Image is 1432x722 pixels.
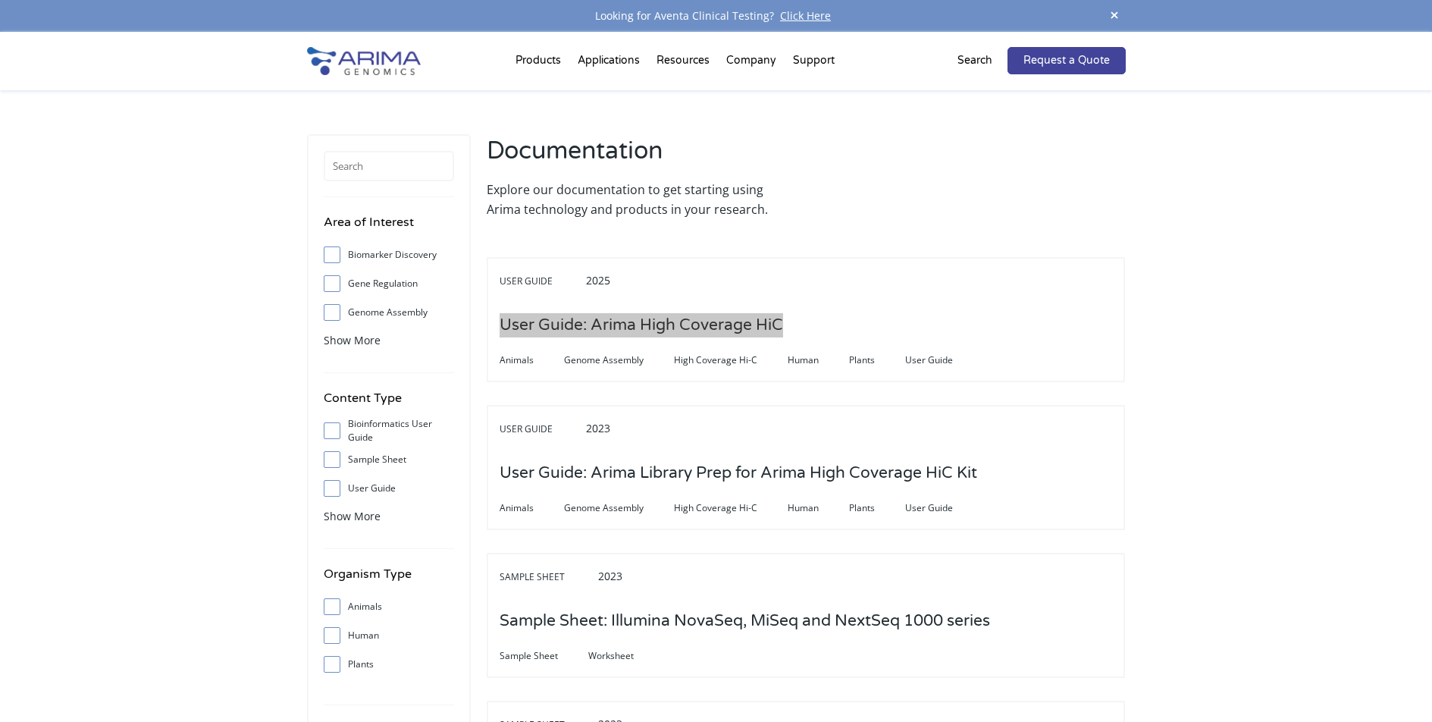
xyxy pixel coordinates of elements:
[324,448,454,471] label: Sample Sheet
[905,351,983,369] span: User Guide
[500,647,588,665] span: Sample Sheet
[500,499,564,517] span: Animals
[500,351,564,369] span: Animals
[324,419,454,442] label: Bioinformatics User Guide
[674,351,788,369] span: High Coverage Hi-C
[788,499,849,517] span: Human
[324,388,454,419] h4: Content Type
[324,564,454,595] h4: Organism Type
[324,333,381,347] span: Show More
[586,273,610,287] span: 2025
[774,8,837,23] a: Click Here
[324,624,454,647] label: Human
[324,595,454,618] label: Animals
[500,465,977,482] a: User Guide: Arima Library Prep for Arima High Coverage HiC Kit
[500,568,595,586] span: Sample Sheet
[324,477,454,500] label: User Guide
[324,653,454,676] label: Plants
[487,180,798,219] p: Explore our documentation to get starting using Arima technology and products in your research.
[788,351,849,369] span: Human
[500,272,583,290] span: User Guide
[324,243,454,266] label: Biomarker Discovery
[564,351,674,369] span: Genome Assembly
[564,499,674,517] span: Genome Assembly
[586,421,610,435] span: 2023
[307,6,1126,26] div: Looking for Aventa Clinical Testing?
[500,317,783,334] a: User Guide: Arima High Coverage HiC
[487,134,798,180] h2: Documentation
[324,151,454,181] input: Search
[500,450,977,497] h3: User Guide: Arima Library Prep for Arima High Coverage HiC Kit
[324,212,454,243] h4: Area of Interest
[324,509,381,523] span: Show More
[500,598,990,645] h3: Sample Sheet: Illumina NovaSeq, MiSeq and NextSeq 1000 series
[957,51,992,71] p: Search
[588,647,664,665] span: Worksheet
[324,301,454,324] label: Genome Assembly
[307,47,421,75] img: Arima-Genomics-logo
[1007,47,1126,74] a: Request a Quote
[598,569,622,583] span: 2023
[849,351,905,369] span: Plants
[500,420,583,438] span: User Guide
[905,499,983,517] span: User Guide
[324,272,454,295] label: Gene Regulation
[500,613,990,629] a: Sample Sheet: Illumina NovaSeq, MiSeq and NextSeq 1000 series
[500,302,783,349] h3: User Guide: Arima High Coverage HiC
[674,499,788,517] span: High Coverage Hi-C
[849,499,905,517] span: Plants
